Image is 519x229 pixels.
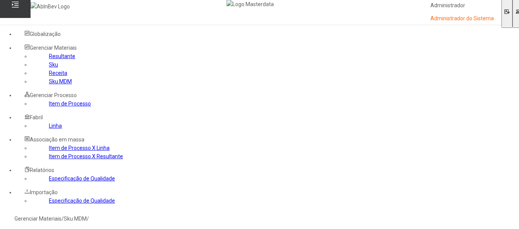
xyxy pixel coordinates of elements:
a: Item de Processo X Linha [49,145,110,151]
nz-breadcrumb-separator: / [87,216,89,222]
a: Especificação de Qualidade [49,175,115,182]
span: Fabril [30,114,43,120]
a: Sku MDM [64,216,87,222]
a: Sku MDM [49,78,72,84]
a: Resultante [49,53,75,59]
nz-breadcrumb-separator: / [61,216,64,222]
span: Relatórios [30,167,54,173]
a: Gerenciar Materiais [15,216,61,222]
p: Administrador do Sistema [430,15,494,23]
span: Globalização [30,31,61,37]
a: Item de Processo [49,101,91,107]
img: AbInBev Logo [31,2,70,11]
a: Especificação de Qualidade [49,198,115,204]
a: Linha [49,123,62,129]
a: Sku [49,62,58,68]
span: Importação [30,189,58,195]
a: Item de Processo X Resultante [49,153,123,159]
a: Receita [49,70,67,76]
span: Associação em massa [30,136,84,143]
p: Administrador [430,2,494,10]
span: Gerenciar Materiais [30,45,77,51]
span: Gerenciar Processo [30,92,77,98]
